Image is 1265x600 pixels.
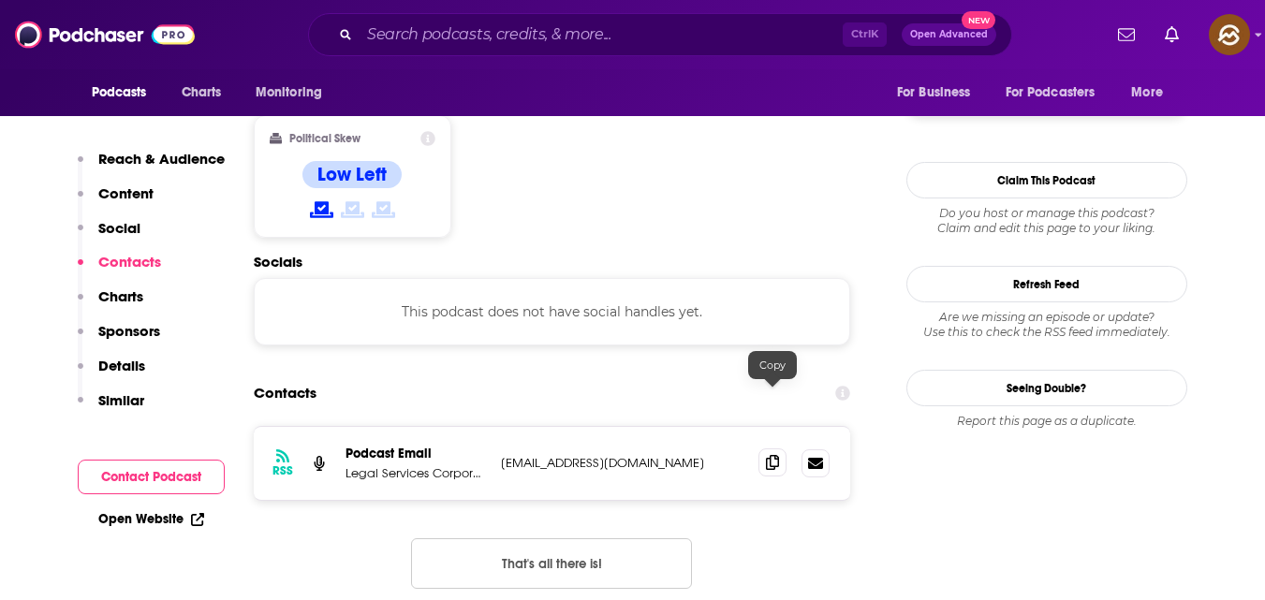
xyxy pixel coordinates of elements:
button: Refresh Feed [906,266,1187,302]
a: Charts [169,75,233,110]
div: This podcast does not have social handles yet. [254,278,851,345]
a: Show notifications dropdown [1111,19,1142,51]
span: For Podcasters [1006,80,1096,106]
p: Details [98,357,145,374]
span: More [1131,80,1163,106]
p: Podcast Email [346,446,486,461]
p: Contacts [98,253,161,271]
button: Open AdvancedNew [902,23,996,46]
button: Reach & Audience [78,150,225,184]
button: open menu [243,75,346,110]
div: Claim and edit this page to your liking. [906,206,1187,236]
button: Details [78,357,145,391]
a: Open Website [98,511,204,527]
input: Search podcasts, credits, & more... [360,20,843,50]
h2: Socials [254,253,851,271]
p: Sponsors [98,322,160,340]
button: Contacts [78,253,161,287]
button: open menu [1118,75,1186,110]
img: Podchaser - Follow, Share and Rate Podcasts [15,17,195,52]
span: Podcasts [92,80,147,106]
p: Charts [98,287,143,305]
button: Contact Podcast [78,460,225,494]
div: Search podcasts, credits, & more... [308,13,1012,56]
button: Social [78,219,140,254]
span: For Business [897,80,971,106]
p: Reach & Audience [98,150,225,168]
p: Content [98,184,154,202]
button: open menu [884,75,994,110]
a: Show notifications dropdown [1157,19,1186,51]
button: Similar [78,391,144,426]
h2: Political Skew [289,132,360,145]
span: Logged in as hey85204 [1209,14,1250,55]
span: Do you host or manage this podcast? [906,206,1187,221]
button: Show profile menu [1209,14,1250,55]
p: Social [98,219,140,237]
p: Legal Services Corporation [346,465,486,481]
button: Nothing here. [411,538,692,589]
button: Sponsors [78,322,160,357]
button: Charts [78,287,143,322]
span: Ctrl K [843,22,887,47]
span: New [962,11,995,29]
button: open menu [79,75,171,110]
h3: RSS [272,463,293,478]
div: Are we missing an episode or update? Use this to check the RSS feed immediately. [906,310,1187,340]
span: Charts [182,80,222,106]
p: [EMAIL_ADDRESS][DOMAIN_NAME] [501,455,744,471]
img: User Profile [1209,14,1250,55]
button: open menu [993,75,1123,110]
button: Claim This Podcast [906,162,1187,198]
a: Seeing Double? [906,370,1187,406]
span: Open Advanced [910,30,988,39]
span: Monitoring [256,80,322,106]
h2: Contacts [254,375,316,411]
div: Report this page as a duplicate. [906,414,1187,429]
h4: Low Left [317,163,387,186]
p: Similar [98,391,144,409]
div: Copy [748,351,797,379]
button: Content [78,184,154,219]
